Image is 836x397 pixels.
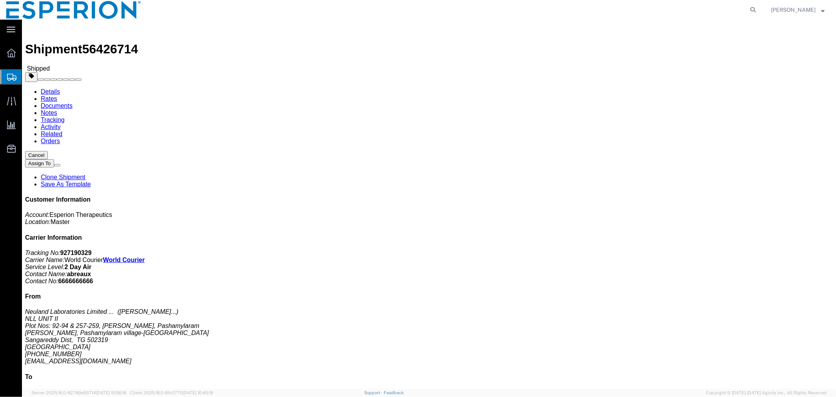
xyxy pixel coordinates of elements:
[706,390,827,396] span: Copyright © [DATE]-[DATE] Agistix Inc., All Rights Reserved
[364,390,384,395] a: Support
[96,390,127,395] span: [DATE] 10:56:16
[771,5,816,14] span: Alexandra Breaux
[771,5,825,15] button: [PERSON_NAME]
[384,390,404,395] a: Feedback
[130,390,213,395] span: Client: 2025.16.0-8fc0770
[183,390,213,395] span: [DATE] 10:40:19
[31,390,127,395] span: Server: 2025.16.0-82789e55714
[22,20,836,389] iframe: FS Legacy Container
